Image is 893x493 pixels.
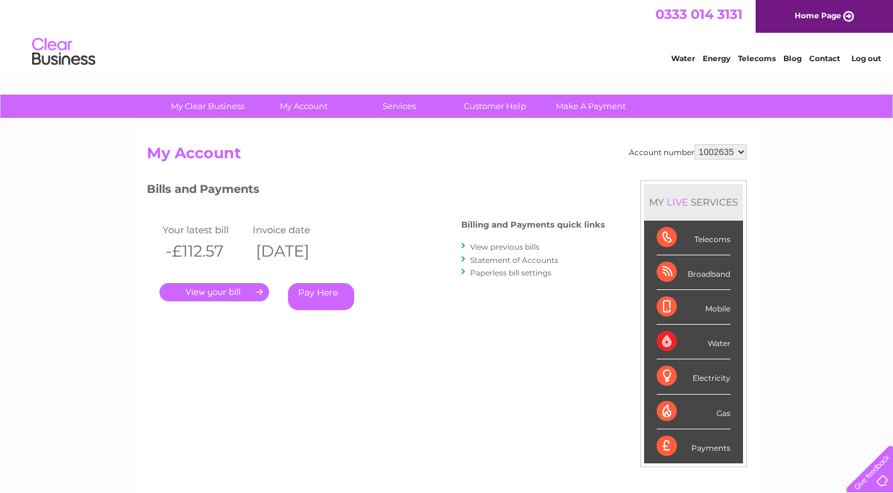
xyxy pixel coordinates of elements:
[156,95,260,118] a: My Clear Business
[851,54,881,63] a: Log out
[461,220,605,229] h4: Billing and Payments quick links
[251,95,355,118] a: My Account
[783,54,802,63] a: Blog
[657,359,730,394] div: Electricity
[149,7,745,61] div: Clear Business is a trading name of Verastar Limited (registered in [GEOGRAPHIC_DATA] No. 3667643...
[250,238,340,264] th: [DATE]
[809,54,840,63] a: Contact
[159,238,250,264] th: -£112.57
[655,6,742,22] a: 0333 014 3131
[657,325,730,359] div: Water
[629,144,747,159] div: Account number
[147,180,605,202] h3: Bills and Payments
[443,95,547,118] a: Customer Help
[738,54,776,63] a: Telecoms
[657,221,730,255] div: Telecoms
[657,395,730,429] div: Gas
[470,242,539,252] a: View previous bills
[470,268,551,277] a: Paperless bill settings
[539,95,643,118] a: Make A Payment
[470,255,558,265] a: Statement of Accounts
[657,255,730,290] div: Broadband
[32,33,96,71] img: logo.png
[664,196,691,208] div: LIVE
[703,54,730,63] a: Energy
[250,221,340,238] td: Invoice date
[671,54,695,63] a: Water
[159,283,269,301] a: .
[347,95,451,118] a: Services
[644,184,743,220] div: MY SERVICES
[159,221,250,238] td: Your latest bill
[147,144,747,168] h2: My Account
[288,283,354,310] a: Pay Here
[657,290,730,325] div: Mobile
[657,429,730,463] div: Payments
